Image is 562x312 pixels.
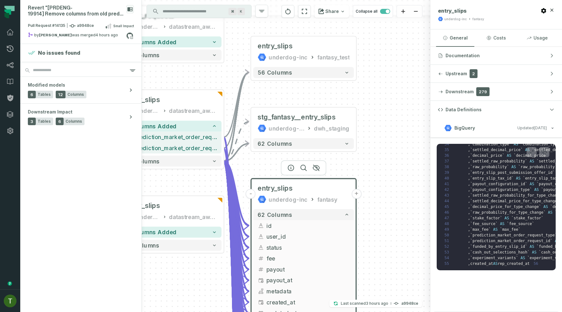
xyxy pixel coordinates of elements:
span: Downstream [446,89,474,95]
span: , [468,159,470,163]
g: Edge from b895c65dd3778ccbed3349f5b17a9e30 to 8a3d562748b0e1539f3cd132fe7fbbe2 [224,72,249,161]
span: 52 [440,244,453,249]
span: AS [493,227,497,232]
span: ` [470,216,472,220]
span: ` [523,176,525,180]
span: 2 columns added [125,123,177,130]
span: string [258,233,264,240]
span: ` [537,244,539,249]
relative-time: Aug 11, 2025, 8:21 PM GMT+3 [366,301,388,306]
span: settled_raw_probability [472,159,525,163]
span: 43 [440,193,453,198]
span: settled_decimal_price [472,148,521,152]
span: Tables [38,119,51,124]
span: entry_slips [125,95,160,104]
div: by was merged [28,32,126,40]
div: Revert "[PRDENG-19914] Remove columns from old prediction order association" [28,5,124,17]
div: datastream_aws_fantasy_public [169,107,217,115]
span: ` [470,165,472,169]
span: ` [500,216,502,220]
span: , [468,222,470,226]
span: ` [525,244,527,249]
span: created_at [470,261,493,266]
span: ` [507,222,509,226]
button: - [246,189,256,199]
button: Downstream279 [430,83,562,101]
span: , [468,142,470,146]
span: cash_out_selections_hash [472,250,527,254]
span: 56 columns [258,69,292,76]
span: max_fee [502,227,518,232]
span: AS [530,159,534,163]
span: AS [493,261,497,266]
span: fee_source [472,222,495,226]
span: id [266,222,350,230]
div: entry_slips [258,42,293,51]
span: , [468,176,470,180]
button: zoom out [409,5,422,18]
span: 3 [28,118,36,125]
span: 2 [470,69,478,78]
div: Tooltip anchor [7,281,13,286]
span: stake_factor [514,216,541,220]
span: 38 [440,164,453,170]
span: prediction_market_order_request_type [134,144,217,152]
span: ` [502,153,504,158]
span: ` [470,244,472,249]
span: ` [518,227,521,232]
span: ` [555,233,557,237]
span: AS [530,244,534,249]
span: raw_probability_for_type_change [472,210,543,215]
span: 48 [440,221,453,227]
span: AS [500,222,504,226]
span: 54 [440,255,453,261]
span: ` [470,193,472,198]
span: payout_at [266,276,350,284]
span: 2 columns added [125,229,177,236]
span: 34 [440,141,453,147]
span: entry_slip_tax_id [472,176,511,180]
span: ` [495,222,497,226]
span: Small Impact [113,23,134,28]
span: Documentation [446,52,480,59]
span: prediction_market_order_request_type [472,233,555,237]
button: zoom in [397,5,409,18]
span: , [468,227,470,232]
span: 36 [440,153,453,158]
span: 12 [56,91,66,98]
span: ` [525,159,527,163]
div: underdog-inc [444,17,467,21]
div: datastream_aws_fantasy_deletes_public [169,212,217,221]
span: Updated [517,125,547,130]
button: prediction_market_order_request_type [121,143,222,154]
div: fantasy [317,195,338,204]
span: Modified models [28,82,65,88]
span: 46 [440,210,453,215]
button: Upstream2 [430,65,562,83]
span: ` [470,153,472,158]
span: timestamp [258,277,264,284]
span: 37 [440,158,453,164]
span: funded_by_entry_slip_id [472,244,525,249]
div: underdog-inc [136,107,160,115]
div: dwh_staging [314,124,349,133]
div: underdog-inc [269,124,304,133]
span: ` [539,250,541,254]
button: Downstream Impact3Tables6Columns [20,104,141,130]
span: 35 [440,147,453,153]
span: ` [470,142,472,146]
span: AS [525,148,529,152]
span: combination_type [523,142,559,146]
span: decimal_price [472,153,502,158]
g: Edge from b895c65dd3778ccbed3349f5b17a9e30 to 67de5bbfcba013efce1fecddf389602f [224,161,249,226]
span: AS [516,176,520,180]
button: metadata [253,286,354,297]
div: BigQueryUpdated[DATE] 1:12:01 AM [430,138,562,277]
span: max_fee [472,227,489,232]
span: 39 [440,170,453,175]
span: ` [518,165,521,169]
span: raw_probability [472,165,507,169]
span: , [468,250,470,254]
span: string [258,244,264,251]
span: , [468,165,470,169]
